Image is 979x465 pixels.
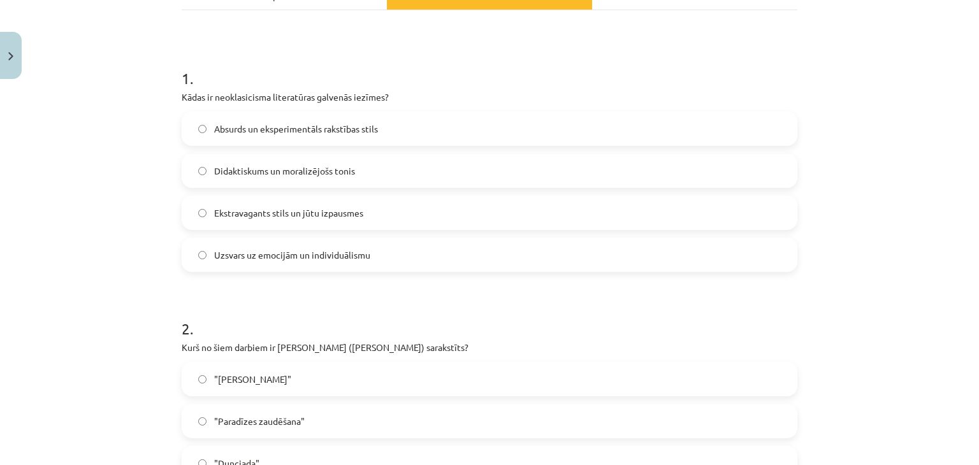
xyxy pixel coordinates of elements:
span: "[PERSON_NAME]" [214,373,291,386]
p: Kurš no šiem darbiem ir [PERSON_NAME] ([PERSON_NAME]) sarakstīts? [182,341,797,354]
span: Didaktiskums un moralizējošs tonis [214,164,355,178]
span: "Paradīzes zaudēšana" [214,415,305,428]
p: Kādas ir neoklasicisma literatūras galvenās iezīmes? [182,90,797,104]
h1: 2 . [182,297,797,337]
input: Absurds un eksperimentāls rakstības stils [198,125,207,133]
input: "Paradīzes zaudēšana" [198,417,207,426]
input: Didaktiskums un moralizējošs tonis [198,167,207,175]
span: Ekstravagants stils un jūtu izpausmes [214,206,363,220]
img: icon-close-lesson-0947bae3869378f0d4975bcd49f059093ad1ed9edebbc8119c70593378902aed.svg [8,52,13,61]
input: Ekstravagants stils un jūtu izpausmes [198,209,207,217]
span: Uzsvars uz emocijām un individuālismu [214,248,370,262]
input: Uzsvars uz emocijām un individuālismu [198,251,207,259]
input: "[PERSON_NAME]" [198,375,207,383]
h1: 1 . [182,47,797,87]
span: Absurds un eksperimentāls rakstības stils [214,122,378,136]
